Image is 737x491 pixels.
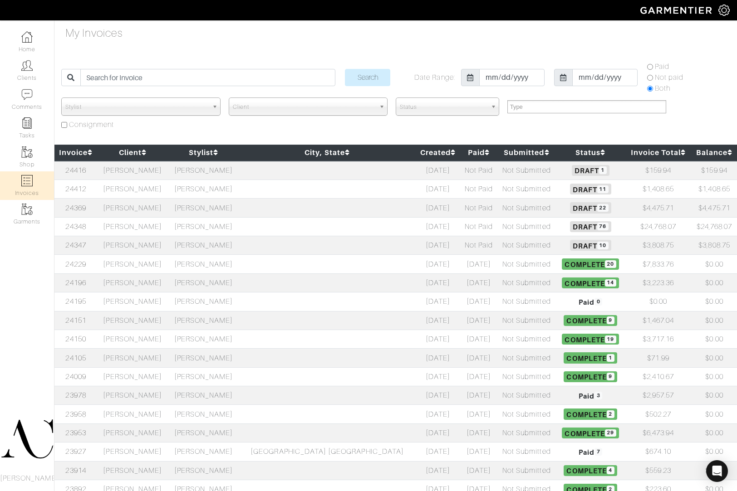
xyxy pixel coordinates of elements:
[97,386,168,405] td: [PERSON_NAME]
[97,367,168,386] td: [PERSON_NAME]
[692,199,737,217] td: $4,475.71
[692,161,737,180] td: $159.94
[595,448,602,456] span: 7
[595,298,602,306] span: 0
[21,117,33,129] img: reminder-icon-8004d30b9f0a5d33ae49ab947aed9ed385cf756f9e5892f1edd6e32f2345188e.png
[692,423,737,442] td: $0.00
[416,180,461,198] td: [DATE]
[605,260,616,268] span: 20
[65,260,86,268] a: 24229
[497,311,556,330] td: Not Submitted
[576,446,605,457] span: Paid
[168,367,239,386] td: [PERSON_NAME]
[625,423,692,442] td: $6,473.94
[21,146,33,158] img: garments-icon-b7da505a4dc4fd61783c78ac3ca0ef83fa9d6f193b1c9dc38574b1d14d53ca28.png
[168,349,239,367] td: [PERSON_NAME]
[65,316,86,325] a: 24151
[460,255,497,273] td: [DATE]
[607,316,614,324] span: 9
[97,180,168,198] td: [PERSON_NAME]
[706,460,728,482] div: Open Intercom Messenger
[597,185,609,193] span: 11
[80,69,335,86] input: Search for Invoice
[655,83,670,94] label: Both
[69,119,114,130] label: Consignment
[305,148,350,157] a: City, State
[97,255,168,273] td: [PERSON_NAME]
[692,311,737,330] td: $0.00
[625,292,692,311] td: $0.00
[21,60,33,71] img: clients-icon-6bae9207a08558b7cb47a8932f037763ab4055f8c8b6bfacd5dc20c3e0201464.png
[460,386,497,405] td: [DATE]
[595,392,602,399] span: 3
[460,217,497,236] td: Not Paid
[416,217,461,236] td: [DATE]
[562,258,619,269] span: Complete
[416,161,461,180] td: [DATE]
[21,175,33,186] img: orders-icon-0abe47150d42831381b5fb84f609e132dff9fe21cb692f30cb5eec754e2cba89.png
[65,241,86,249] a: 24347
[168,180,239,198] td: [PERSON_NAME]
[97,273,168,292] td: [PERSON_NAME]
[625,236,692,255] td: $3,808.75
[97,461,168,480] td: [PERSON_NAME]
[416,330,461,348] td: [DATE]
[65,429,86,437] a: 23953
[497,217,556,236] td: Not Submitted
[65,373,86,381] a: 24009
[97,292,168,311] td: [PERSON_NAME]
[625,461,692,480] td: $559.23
[416,236,461,255] td: [DATE]
[605,429,616,437] span: 29
[497,273,556,292] td: Not Submitted
[625,199,692,217] td: $4,475.71
[607,354,614,362] span: 1
[692,386,737,405] td: $0.00
[65,98,208,116] span: Stylist
[416,461,461,480] td: [DATE]
[655,72,683,83] label: Not paid
[97,405,168,423] td: [PERSON_NAME]
[168,461,239,480] td: [PERSON_NAME]
[497,236,556,255] td: Not Submitted
[97,217,168,236] td: [PERSON_NAME]
[497,255,556,273] td: Not Submitted
[692,217,737,236] td: $24,768.07
[21,89,33,100] img: comment-icon-a0a6a9ef722e966f86d9cbdc48e553b5cf19dbc54f86b18d962a5391bc8f6eb6.png
[625,386,692,405] td: $2,957.57
[65,391,86,399] a: 23978
[239,442,415,461] td: [GEOGRAPHIC_DATA] [GEOGRAPHIC_DATA]
[597,204,609,212] span: 22
[570,221,611,232] span: Draft
[692,405,737,423] td: $0.00
[460,461,497,480] td: [DATE]
[416,423,461,442] td: [DATE]
[625,180,692,198] td: $1,408.65
[168,255,239,273] td: [PERSON_NAME]
[65,467,86,475] a: 23914
[625,311,692,330] td: $1,467.04
[564,315,617,326] span: Complete
[65,166,86,175] a: 24416
[416,311,461,330] td: [DATE]
[97,311,168,330] td: [PERSON_NAME]
[65,223,86,231] a: 24348
[168,199,239,217] td: [PERSON_NAME]
[168,161,239,180] td: [PERSON_NAME]
[599,166,607,174] span: 1
[570,202,611,213] span: Draft
[65,185,86,193] a: 24412
[416,199,461,217] td: [DATE]
[607,410,614,418] span: 2
[692,255,737,273] td: $0.00
[605,335,616,343] span: 19
[416,349,461,367] td: [DATE]
[576,390,605,401] span: Paid
[460,423,497,442] td: [DATE]
[65,27,123,40] h4: My Invoices
[97,330,168,348] td: [PERSON_NAME]
[497,367,556,386] td: Not Submitted
[564,465,617,476] span: Complete
[97,199,168,217] td: [PERSON_NAME]
[607,373,614,380] span: 9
